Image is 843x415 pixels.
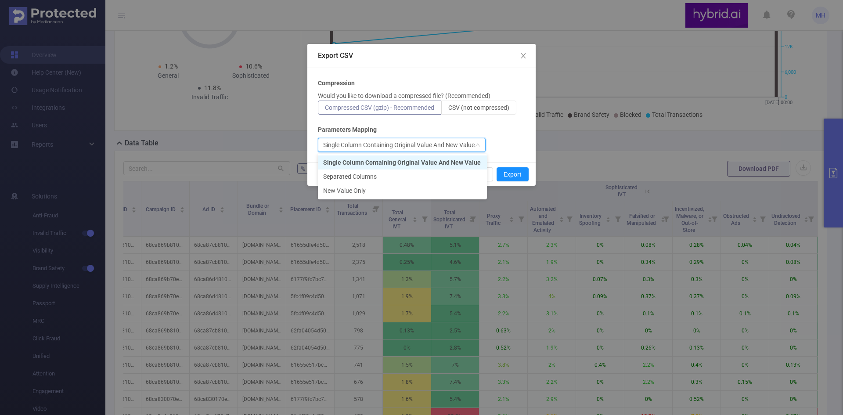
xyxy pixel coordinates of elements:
[318,170,487,184] li: Separated Columns
[318,155,487,170] li: Single Column Containing Original Value And New Value
[448,104,509,111] span: CSV (not compressed)
[318,91,490,101] p: Would you like to download a compressed file? (Recommended)
[318,51,525,61] div: Export CSV
[323,138,475,152] div: Single Column Containing Original Value And New Value
[520,52,527,59] i: icon: close
[318,184,487,198] li: New Value Only
[497,167,529,181] button: Export
[318,125,377,134] b: Parameters Mapping
[325,104,434,111] span: Compressed CSV (gzip) - Recommended
[511,44,536,69] button: Close
[318,79,355,88] b: Compression
[475,142,480,148] i: icon: down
